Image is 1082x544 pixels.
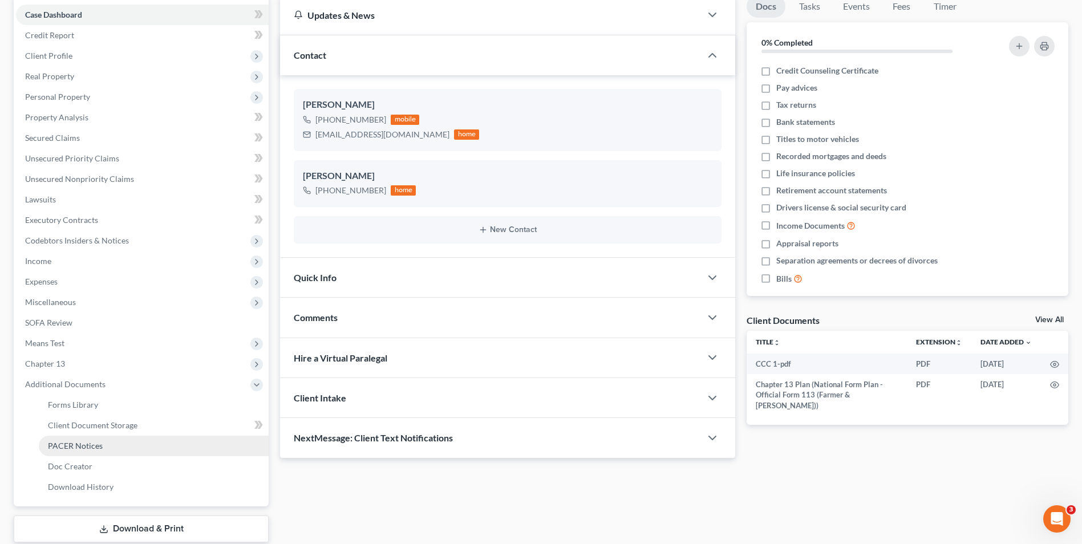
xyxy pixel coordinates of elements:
[25,236,129,245] span: Codebtors Insiders & Notices
[907,374,971,416] td: PDF
[25,174,134,184] span: Unsecured Nonpriority Claims
[955,339,962,346] i: unfold_more
[48,461,92,471] span: Doc Creator
[980,338,1032,346] a: Date Added expand_more
[776,133,859,145] span: Titles to motor vehicles
[1035,316,1064,324] a: View All
[16,189,269,210] a: Lawsuits
[25,338,64,348] span: Means Test
[454,129,479,140] div: home
[16,5,269,25] a: Case Dashboard
[48,482,114,492] span: Download History
[39,477,269,497] a: Download History
[315,129,449,140] div: [EMAIL_ADDRESS][DOMAIN_NAME]
[776,185,887,196] span: Retirement account statements
[25,51,72,60] span: Client Profile
[773,339,780,346] i: unfold_more
[776,82,817,94] span: Pay advices
[294,9,687,21] div: Updates & News
[25,297,76,307] span: Miscellaneous
[294,352,387,363] span: Hire a Virtual Paralegal
[776,65,878,76] span: Credit Counseling Certificate
[25,30,74,40] span: Credit Report
[776,273,792,285] span: Bills
[303,225,712,234] button: New Contact
[776,168,855,179] span: Life insurance policies
[16,312,269,333] a: SOFA Review
[294,50,326,60] span: Contact
[776,255,938,266] span: Separation agreements or decrees of divorces
[48,400,98,409] span: Forms Library
[25,318,72,327] span: SOFA Review
[16,25,269,46] a: Credit Report
[25,133,80,143] span: Secured Claims
[747,314,820,326] div: Client Documents
[391,185,416,196] div: home
[303,169,712,183] div: [PERSON_NAME]
[39,395,269,415] a: Forms Library
[747,354,907,374] td: CCC 1-pdf
[16,210,269,230] a: Executory Contracts
[16,169,269,189] a: Unsecured Nonpriority Claims
[14,515,269,542] a: Download & Print
[25,10,82,19] span: Case Dashboard
[25,277,58,286] span: Expenses
[16,107,269,128] a: Property Analysis
[294,392,346,403] span: Client Intake
[294,272,337,283] span: Quick Info
[391,115,419,125] div: mobile
[971,374,1041,416] td: [DATE]
[25,153,119,163] span: Unsecured Priority Claims
[48,441,103,450] span: PACER Notices
[25,379,106,389] span: Additional Documents
[776,151,886,162] span: Recorded mortgages and deeds
[776,116,835,128] span: Bank statements
[25,71,74,81] span: Real Property
[39,415,269,436] a: Client Document Storage
[971,354,1041,374] td: [DATE]
[16,128,269,148] a: Secured Claims
[25,112,88,122] span: Property Analysis
[25,194,56,204] span: Lawsuits
[294,432,453,443] span: NextMessage: Client Text Notifications
[916,338,962,346] a: Extensionunfold_more
[776,238,838,249] span: Appraisal reports
[48,420,137,430] span: Client Document Storage
[776,220,845,232] span: Income Documents
[907,354,971,374] td: PDF
[776,99,816,111] span: Tax returns
[294,312,338,323] span: Comments
[16,148,269,169] a: Unsecured Priority Claims
[315,185,386,196] div: [PHONE_NUMBER]
[25,256,51,266] span: Income
[761,38,813,47] strong: 0% Completed
[315,114,386,125] div: [PHONE_NUMBER]
[747,374,907,416] td: Chapter 13 Plan (National Form Plan - Official Form 113 (Farmer & [PERSON_NAME]))
[756,338,780,346] a: Titleunfold_more
[1025,339,1032,346] i: expand_more
[25,92,90,102] span: Personal Property
[25,359,65,368] span: Chapter 13
[39,456,269,477] a: Doc Creator
[303,98,712,112] div: [PERSON_NAME]
[1067,505,1076,514] span: 3
[39,436,269,456] a: PACER Notices
[25,215,98,225] span: Executory Contracts
[776,202,906,213] span: Drivers license & social security card
[1043,505,1071,533] iframe: Intercom live chat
